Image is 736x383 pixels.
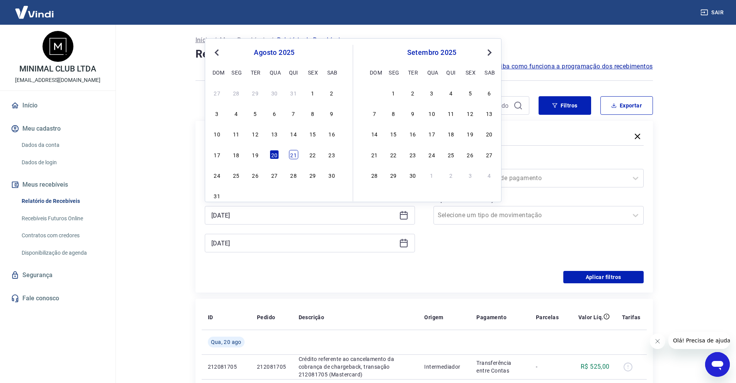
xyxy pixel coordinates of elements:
[271,36,274,45] p: /
[289,150,298,159] div: Choose quinta-feira, 21 de agosto de 2025
[466,109,475,118] div: Choose sexta-feira, 12 de setembro de 2025
[370,129,379,138] div: Choose domingo, 14 de setembro de 2025
[208,363,245,371] p: 212081705
[212,129,222,138] div: Choose domingo, 10 de agosto de 2025
[327,129,337,138] div: Choose sábado, 16 de agosto de 2025
[5,5,65,12] span: Olá! Precisa de ajuda?
[270,129,279,138] div: Choose quarta-feira, 13 de agosto de 2025
[231,150,241,159] div: Choose segunda-feira, 18 de agosto de 2025
[327,88,337,97] div: Choose sábado, 2 de agosto de 2025
[308,191,317,200] div: Choose sexta-feira, 5 de setembro de 2025
[435,195,642,204] label: Tipo de Movimentação
[211,209,396,221] input: Data inicial
[408,170,417,180] div: Choose terça-feira, 30 de setembro de 2025
[389,68,398,77] div: seg
[211,87,337,201] div: month 2025-08
[9,0,59,24] img: Vindi
[299,355,412,378] p: Crédito referente ao cancelamento da cobrança de chargeback, transação 212081705 (Mastercard)
[622,313,641,321] p: Tarifas
[578,313,603,321] p: Valor Líq.
[195,36,211,45] a: Início
[389,150,398,159] div: Choose segunda-feira, 22 de setembro de 2025
[270,191,279,200] div: Choose quarta-feira, 3 de setembro de 2025
[427,68,437,77] div: qua
[42,31,73,62] img: 2376d592-4d34-4ee8-99c1-724014accce1.jpeg
[299,313,325,321] p: Descrição
[270,109,279,118] div: Choose quarta-feira, 6 de agosto de 2025
[289,191,298,200] div: Choose quinta-feira, 4 de setembro de 2025
[563,271,644,283] button: Aplicar filtros
[370,88,379,97] div: Choose domingo, 31 de agosto de 2025
[466,129,475,138] div: Choose sexta-feira, 19 de setembro de 2025
[9,97,106,114] a: Início
[370,109,379,118] div: Choose domingo, 7 de setembro de 2025
[19,65,96,73] p: MINIMAL CLUB LTDA
[466,88,475,97] div: Choose sexta-feira, 5 de setembro de 2025
[427,150,437,159] div: Choose quarta-feira, 24 de setembro de 2025
[212,191,222,200] div: Choose domingo, 31 de agosto de 2025
[408,88,417,97] div: Choose terça-feira, 2 de setembro de 2025
[446,68,456,77] div: qui
[289,109,298,118] div: Choose quinta-feira, 7 de agosto de 2025
[327,191,337,200] div: Choose sábado, 6 de setembro de 2025
[370,68,379,77] div: dom
[650,334,665,349] iframe: Fechar mensagem
[493,62,653,71] a: Saiba como funciona a programação dos recebimentos
[705,352,730,377] iframe: Botão para abrir a janela de mensagens
[231,170,241,180] div: Choose segunda-feira, 25 de agosto de 2025
[208,313,213,321] p: ID
[424,313,443,321] p: Origem
[251,150,260,159] div: Choose terça-feira, 19 de agosto de 2025
[327,150,337,159] div: Choose sábado, 23 de agosto de 2025
[251,68,260,77] div: ter
[15,76,100,84] p: [EMAIL_ADDRESS][DOMAIN_NAME]
[289,170,298,180] div: Choose quinta-feira, 28 de agosto de 2025
[277,36,343,45] p: Relatório de Recebíveis
[699,5,727,20] button: Sair
[600,96,653,115] button: Exportar
[251,191,260,200] div: Choose terça-feira, 2 de setembro de 2025
[427,109,437,118] div: Choose quarta-feira, 10 de setembro de 2025
[308,109,317,118] div: Choose sexta-feira, 8 de agosto de 2025
[427,129,437,138] div: Choose quarta-feira, 17 de setembro de 2025
[251,88,260,97] div: Choose terça-feira, 29 de julho de 2025
[289,129,298,138] div: Choose quinta-feira, 14 de agosto de 2025
[19,228,106,243] a: Contratos com credores
[270,88,279,97] div: Choose quarta-feira, 30 de julho de 2025
[389,129,398,138] div: Choose segunda-feira, 15 de setembro de 2025
[220,36,268,45] a: Meus Recebíveis
[19,193,106,209] a: Relatório de Recebíveis
[484,109,494,118] div: Choose sábado, 13 de setembro de 2025
[435,158,642,167] label: Forma de Pagamento
[19,245,106,261] a: Disponibilização de agenda
[257,313,275,321] p: Pedido
[19,155,106,170] a: Dados de login
[308,68,317,77] div: sex
[9,290,106,307] a: Fale conosco
[19,137,106,153] a: Dados da conta
[424,363,464,371] p: Intermediador
[389,170,398,180] div: Choose segunda-feira, 29 de setembro de 2025
[212,48,221,57] button: Previous Month
[214,36,217,45] p: /
[308,170,317,180] div: Choose sexta-feira, 29 de agosto de 2025
[212,88,222,97] div: Choose domingo, 27 de julho de 2025
[308,88,317,97] div: Choose sexta-feira, 1 de agosto de 2025
[211,338,241,346] span: Qua, 20 ago
[270,150,279,159] div: Choose quarta-feira, 20 de agosto de 2025
[212,68,222,77] div: dom
[211,48,337,57] div: agosto 2025
[427,88,437,97] div: Choose quarta-feira, 3 de setembro de 2025
[251,129,260,138] div: Choose terça-feira, 12 de agosto de 2025
[9,176,106,193] button: Meus recebíveis
[231,191,241,200] div: Choose segunda-feira, 1 de setembro de 2025
[327,170,337,180] div: Choose sábado, 30 de agosto de 2025
[231,88,241,97] div: Choose segunda-feira, 28 de julho de 2025
[389,88,398,97] div: Choose segunda-feira, 1 de setembro de 2025
[536,363,559,371] p: -
[9,267,106,284] a: Segurança
[327,68,337,77] div: sab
